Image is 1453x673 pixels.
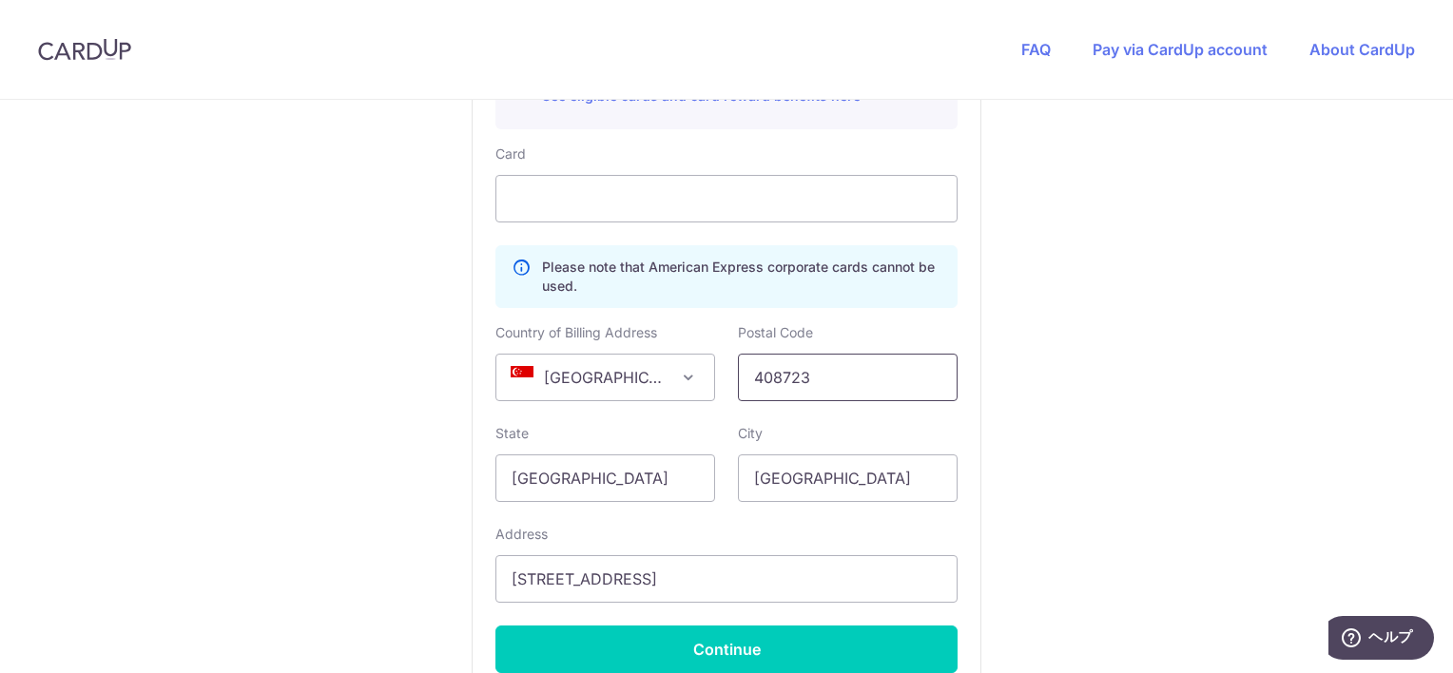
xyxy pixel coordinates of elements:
input: Example 123456 [738,354,958,401]
button: Continue [495,625,958,673]
iframe: ウィジェットを開いて詳しい情報を確認できます [1328,616,1434,663]
p: Please note that American Express corporate cards cannot be used. [542,258,941,296]
span: Singapore [496,355,714,400]
img: CardUp [38,38,131,61]
iframe: Secure card payment input frame [512,187,941,210]
a: Pay via CardUp account [1093,40,1268,59]
label: Country of Billing Address [495,323,657,342]
a: FAQ [1021,40,1051,59]
label: City [738,424,763,443]
label: Address [495,525,548,544]
label: Card [495,144,526,163]
label: Postal Code [738,323,813,342]
label: State [495,424,529,443]
span: Singapore [495,354,715,401]
a: About CardUp [1309,40,1415,59]
a: See eligible cards and card reward benefits here [542,87,861,104]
